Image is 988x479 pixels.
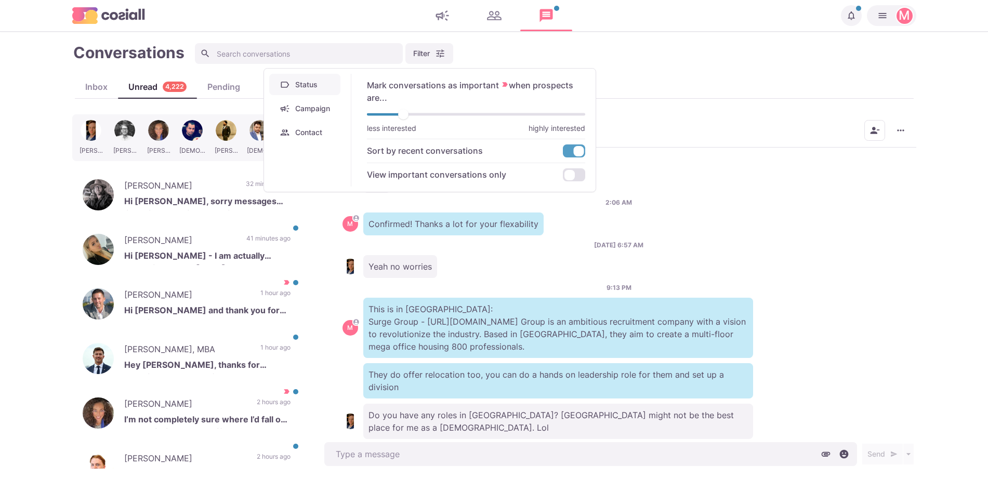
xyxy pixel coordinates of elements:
p: [PERSON_NAME] [124,179,235,195]
button: Notifications [841,5,862,26]
button: Campaign [269,98,340,119]
button: Send [862,444,903,464]
p: Yeah no worries [363,255,437,278]
p: 32 minutes ago [246,179,291,195]
button: Remove from contacts [864,120,885,141]
p: [DATE] 6:57 AM [594,241,643,250]
h1: Conversations [73,43,185,62]
p: highly interested [529,123,585,134]
img: Mollie Mathews [83,234,114,265]
p: Do you have any roles in [GEOGRAPHIC_DATA]? [GEOGRAPHIC_DATA] might not be the best place for me ... [363,404,753,439]
p: They do offer relocation too, you can do a hands on leadership role for them and set up a division [363,363,753,398]
div: Martin [899,9,910,22]
p: 9:13 PM [607,283,631,292]
p: less interested [367,123,416,134]
div: Inbox [75,81,118,93]
p: 41 minutes ago [246,234,291,249]
button: More menu [890,120,911,141]
p: [PERSON_NAME] [124,452,246,468]
img: Craig Brunton [83,288,114,320]
img: Tyler Schrader [342,259,358,274]
svg: avatar [353,319,359,325]
p: [PERSON_NAME] [124,288,250,304]
p: [PERSON_NAME] [124,234,236,249]
label: View important conversations only [367,168,506,181]
img: logo [72,7,145,23]
img: Tyler Schrader [342,414,358,429]
p: [PERSON_NAME], MBA [124,343,250,358]
p: Confirmed! Thanks a lot for your flexability [363,212,544,235]
div: Martin [347,221,353,227]
button: Select emoji [836,446,852,462]
input: Search conversations [195,43,403,64]
button: Martin [867,5,916,26]
img: Ryan Miller, MBA [83,343,114,374]
svg: avatar [353,215,359,221]
label: Mark conversations as important when prospects are... [367,79,585,104]
p: 2:06 AM [605,198,632,207]
p: 2 hours ago [257,397,291,413]
p: 4,222 [165,82,184,92]
p: This is in [GEOGRAPHIC_DATA]: Surge Group - [URL][DOMAIN_NAME] Group is an ambitious recruitment ... [363,298,753,358]
div: Martin [347,325,353,331]
p: [PERSON_NAME] [124,397,246,413]
div: Unread [118,81,197,93]
img: Arnold D. [83,179,114,210]
p: 1 hour ago [260,343,291,358]
p: Hi [PERSON_NAME] and thank you for reaching out! I'm pretty happy where I am at the moment and I'... [124,304,291,320]
img: Cori Flowers [83,397,114,429]
label: Sort by recent conversations [367,144,483,157]
p: Hey [PERSON_NAME], thanks for reaching out. I'm comfortable where I'm at now and not looking to e... [124,358,291,374]
div: Pending [197,81,251,93]
p: 1 hour ago [260,288,291,304]
p: I’m not completely sure where I’d fall on the seniority scale but if you have something with a ni... [124,413,291,429]
button: Attach files [818,446,834,462]
p: 2 hours ago [257,452,291,468]
button: Filter [405,43,453,64]
p: Hi [PERSON_NAME], sorry messages like this get buried sometimes. I get inundated with people aski... [124,195,291,210]
button: Contact [269,122,340,143]
button: Status [269,74,340,95]
p: Hi [PERSON_NAME] - I am actually relocating to Aus [DATE] x [124,249,291,265]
